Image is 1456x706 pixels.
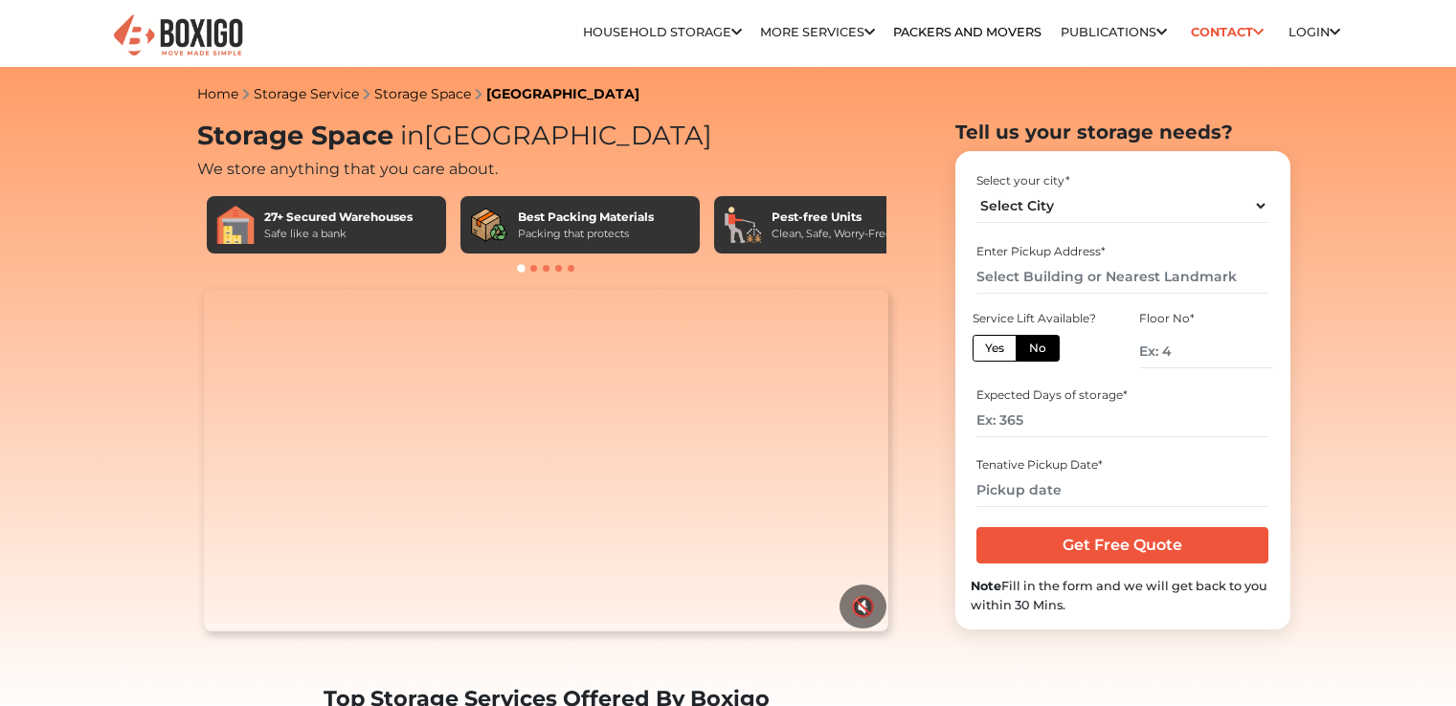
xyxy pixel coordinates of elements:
[955,121,1290,143] h2: Tell us your storage needs?
[976,527,1268,563] input: Get Free Quote
[1016,335,1060,362] label: No
[973,310,1105,327] div: Service Lift Available?
[374,85,471,102] a: Storage Space
[893,25,1042,39] a: Packers and Movers
[1185,17,1270,47] a: Contact
[760,25,875,39] a: More services
[204,289,888,631] video: Your browser does not support the video tag.
[976,456,1268,474] div: Tenative Pickup Date
[111,12,245,59] img: Boxigo
[976,260,1268,294] input: Select Building or Nearest Landmark
[1139,335,1271,368] input: Ex: 4
[772,209,892,226] div: Pest-free Units
[1139,310,1271,327] div: Floor No
[197,85,238,102] a: Home
[976,386,1268,404] div: Expected Days of storage
[772,226,892,242] div: Clean, Safe, Worry-Free
[393,120,712,151] span: [GEOGRAPHIC_DATA]
[264,209,413,226] div: 27+ Secured Warehouses
[400,120,424,151] span: in
[518,209,654,226] div: Best Packing Materials
[724,206,762,244] img: Pest-free Units
[264,226,413,242] div: Safe like a bank
[1288,25,1340,39] a: Login
[486,85,639,102] a: [GEOGRAPHIC_DATA]
[583,25,742,39] a: Household Storage
[470,206,508,244] img: Best Packing Materials
[976,243,1268,260] div: Enter Pickup Address
[971,577,1275,613] div: Fill in the form and we will get back to you within 30 Mins.
[197,121,896,152] h1: Storage Space
[216,206,255,244] img: 27+ Secured Warehouses
[971,579,1001,593] b: Note
[840,585,886,629] button: 🔇
[976,404,1268,437] input: Ex: 365
[976,474,1268,507] input: Pickup date
[518,226,654,242] div: Packing that protects
[197,160,498,178] span: We store anything that you care about.
[976,172,1268,189] div: Select your city
[254,85,359,102] a: Storage Service
[973,335,1017,362] label: Yes
[1061,25,1167,39] a: Publications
